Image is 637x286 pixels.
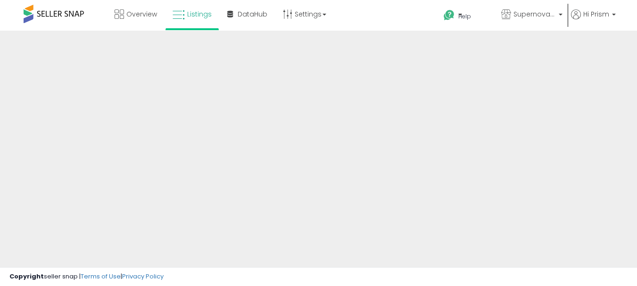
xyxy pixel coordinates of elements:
span: Hi Prism [583,9,609,19]
a: Privacy Policy [122,272,164,281]
span: DataHub [238,9,267,19]
strong: Copyright [9,272,44,281]
div: seller snap | | [9,272,164,281]
i: Get Help [443,9,455,21]
span: Help [458,12,471,20]
span: Listings [187,9,212,19]
span: Overview [126,9,157,19]
a: Help [436,2,493,31]
span: Supernova Co. [513,9,556,19]
a: Terms of Use [81,272,121,281]
a: Hi Prism [571,9,616,31]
